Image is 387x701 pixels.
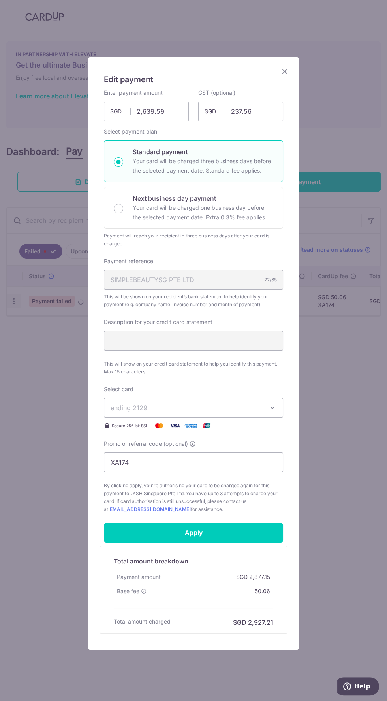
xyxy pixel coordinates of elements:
[104,89,163,97] label: Enter payment amount
[114,618,171,626] h6: Total amount charged
[198,89,235,97] label: GST (optional)
[104,385,133,393] label: Select card
[252,584,273,598] div: 50.06
[104,398,283,418] button: ending 2129
[104,523,283,543] input: Apply
[205,107,225,115] span: SGD
[104,73,283,86] h5: Edit payment
[110,107,131,115] span: SGD
[104,360,283,376] span: This will show on your credit card statement to help you identify this payment. Max 15 characters.
[151,421,167,430] img: Mastercard
[129,490,184,496] span: DKSH Singapore Pte Ltd
[104,102,189,121] input: 0.00
[199,421,214,430] img: UnionPay
[117,587,139,595] span: Base fee
[198,102,283,121] input: 0.00
[133,147,273,156] p: Standard payment
[104,482,283,513] span: By clicking apply, you're authorising your card to be charged again for this payment to . You hav...
[183,421,199,430] img: American Express
[133,156,273,175] p: Your card will be charged three business days before the selected payment date. Standard fee appl...
[104,232,283,248] div: Payment will reach your recipient in three business days after your card is charged.
[280,67,289,76] button: Close
[104,128,157,136] label: Select payment plan
[264,276,277,284] div: 22/35
[114,556,273,566] h5: Total amount breakdown
[114,570,164,584] div: Payment amount
[112,422,148,429] span: Secure 256-bit SSL
[233,570,273,584] div: SGD 2,877.15
[133,203,273,222] p: Your card will be charged one business day before the selected payment date. Extra 0.3% fee applies.
[337,677,379,697] iframe: Opens a widget where you can find more information
[108,506,191,512] a: [EMAIL_ADDRESS][DOMAIN_NAME]
[167,421,183,430] img: Visa
[104,318,212,326] label: Description for your credit card statement
[104,440,188,448] span: Promo or referral code (optional)
[133,194,273,203] p: Next business day payment
[111,404,147,412] span: ending 2129
[233,618,273,627] h6: SGD 2,927.21
[104,257,153,265] label: Payment reference
[104,293,283,309] span: This will be shown on your recipient’s bank statement to help identify your payment (e.g. company...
